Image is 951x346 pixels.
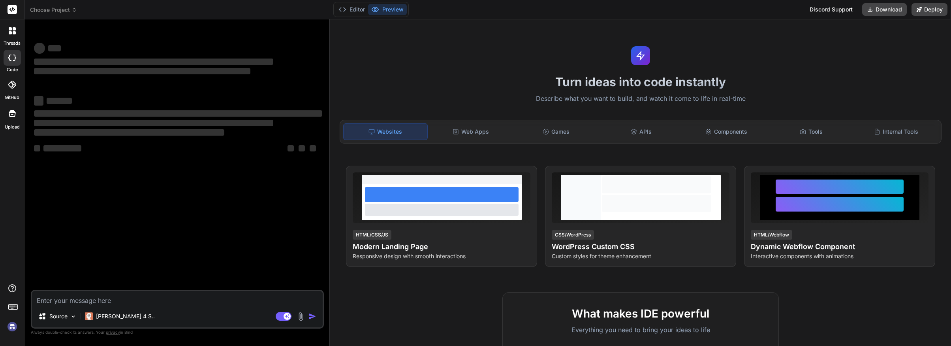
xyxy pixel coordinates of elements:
[515,305,766,322] h2: What makes IDE powerful
[34,120,273,126] span: ‌
[85,312,93,320] img: Claude 4 Sonnet
[343,123,427,140] div: Websites
[47,98,72,104] span: ‌
[5,124,20,130] label: Upload
[296,312,305,321] img: attachment
[31,329,324,336] p: Always double-check its answers. Your in Bind
[310,145,316,151] span: ‌
[6,320,19,333] img: signin
[48,45,61,51] span: ‌
[34,145,40,151] span: ‌
[353,230,391,240] div: HTML/CSS/JS
[552,252,729,260] p: Custom styles for theme enhancement
[335,75,946,89] h1: Turn ideas into code instantly
[34,96,43,106] span: ‌
[368,4,407,15] button: Preview
[353,241,530,252] h4: Modern Landing Page
[30,6,77,14] span: Choose Project
[855,123,938,140] div: Internal Tools
[552,241,729,252] h4: WordPress Custom CSS
[34,110,322,117] span: ‌
[912,3,947,16] button: Deploy
[288,145,294,151] span: ‌
[34,129,224,136] span: ‌
[7,66,18,73] label: code
[552,230,594,240] div: CSS/WordPress
[335,4,368,15] button: Editor
[769,123,853,140] div: Tools
[34,68,250,74] span: ‌
[5,94,19,101] label: GitHub
[70,313,77,320] img: Pick Models
[429,123,513,140] div: Web Apps
[751,252,928,260] p: Interactive components with animations
[599,123,682,140] div: APIs
[308,312,316,320] img: icon
[751,230,792,240] div: HTML/Webflow
[862,3,907,16] button: Download
[4,40,21,47] label: threads
[684,123,768,140] div: Components
[335,94,946,104] p: Describe what you want to build, and watch it come to life in real-time
[299,145,305,151] span: ‌
[43,145,81,151] span: ‌
[751,241,928,252] h4: Dynamic Webflow Component
[34,43,45,54] span: ‌
[515,325,766,335] p: Everything you need to bring your ideas to life
[34,59,273,65] span: ‌
[49,312,68,320] p: Source
[96,312,155,320] p: [PERSON_NAME] 4 S..
[514,123,598,140] div: Games
[353,252,530,260] p: Responsive design with smooth interactions
[805,3,857,16] div: Discord Support
[106,330,120,335] span: privacy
